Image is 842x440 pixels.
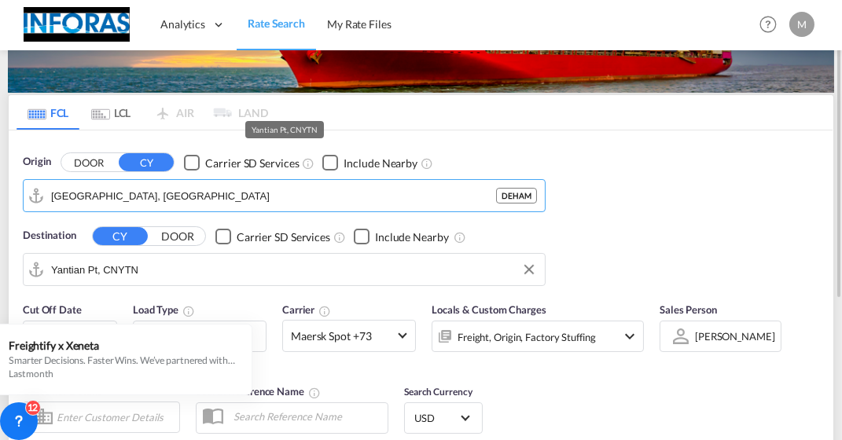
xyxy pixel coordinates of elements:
[660,303,717,316] span: Sales Person
[17,95,268,130] md-pagination-wrapper: Use the left and right arrow keys to navigate between tabs
[61,154,116,172] button: DOOR
[23,228,76,244] span: Destination
[51,184,496,207] input: Search by Port
[160,16,205,32] span: Analytics
[252,121,317,138] div: Yantian Pt, CNYTN
[79,95,142,130] md-tab-item: LCL
[302,157,314,170] md-icon: Unchecked: Search for CY (Container Yard) services for all selected carriers.Checked : Search for...
[432,303,546,316] span: Locals & Custom Charges
[93,227,148,245] button: CY
[226,405,388,428] input: Search Reference Name
[333,231,346,244] md-icon: Unchecked: Search for CY (Container Yard) services for all selected carriers.Checked : Search for...
[375,229,449,245] div: Include Nearby
[23,303,82,316] span: Cut Off Date
[24,254,545,285] md-input-container: Yantian Pt, CNYTN
[620,327,639,346] md-icon: icon-chevron-down
[308,387,321,399] md-icon: Your search will be saved by the below given name
[413,406,474,429] md-select: Select Currency: $ USDUnited States Dollar
[454,231,466,244] md-icon: Unchecked: Ignores neighbouring ports when fetching rates.Checked : Includes neighbouring ports w...
[237,229,330,245] div: Carrier SD Services
[496,188,537,203] div: DEHAM
[119,153,174,171] button: CY
[327,17,392,31] span: My Rate Files
[693,324,777,347] md-select: Sales Person: Matthias Boguslawski
[133,303,195,316] span: Load Type
[421,157,433,170] md-icon: Unchecked: Ignores neighbouring ports when fetching rates.Checked : Includes neighbouring ports w...
[24,7,130,42] img: eff75c7098ee11eeb65dd1c63e392380.jpg
[51,258,537,281] input: Search by Port
[322,154,417,170] md-checkbox: Checkbox No Ink
[318,305,331,317] md-icon: The selected Trucker/Carrierwill be displayed in the rate results If the rates are from another f...
[205,156,299,171] div: Carrier SD Services
[517,258,541,281] button: Clear Input
[17,95,79,130] md-tab-item: FCL
[248,16,305,30] span: Rate Search
[57,405,175,429] input: Enter Customer Details
[755,11,781,38] span: Help
[23,385,102,398] span: Customer Details
[215,228,330,244] md-checkbox: Checkbox No Ink
[695,330,775,343] div: [PERSON_NAME]
[282,303,331,316] span: Carrier
[432,321,644,352] div: Freight Origin Factory Stuffingicon-chevron-down
[344,156,417,171] div: Include Nearby
[291,328,393,344] span: Maersk Spot +73
[24,180,545,211] md-input-container: Hamburg, DEHAM
[196,385,321,398] span: Search Reference Name
[458,326,596,348] div: Freight Origin Factory Stuffing
[789,12,814,37] div: M
[414,411,458,425] span: USD
[182,305,195,317] md-icon: icon-information-outline
[404,386,472,398] span: Search Currency
[150,228,205,246] button: DOOR
[354,228,449,244] md-checkbox: Checkbox No Ink
[23,154,51,170] span: Origin
[184,154,299,170] md-checkbox: Checkbox No Ink
[755,11,789,39] div: Help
